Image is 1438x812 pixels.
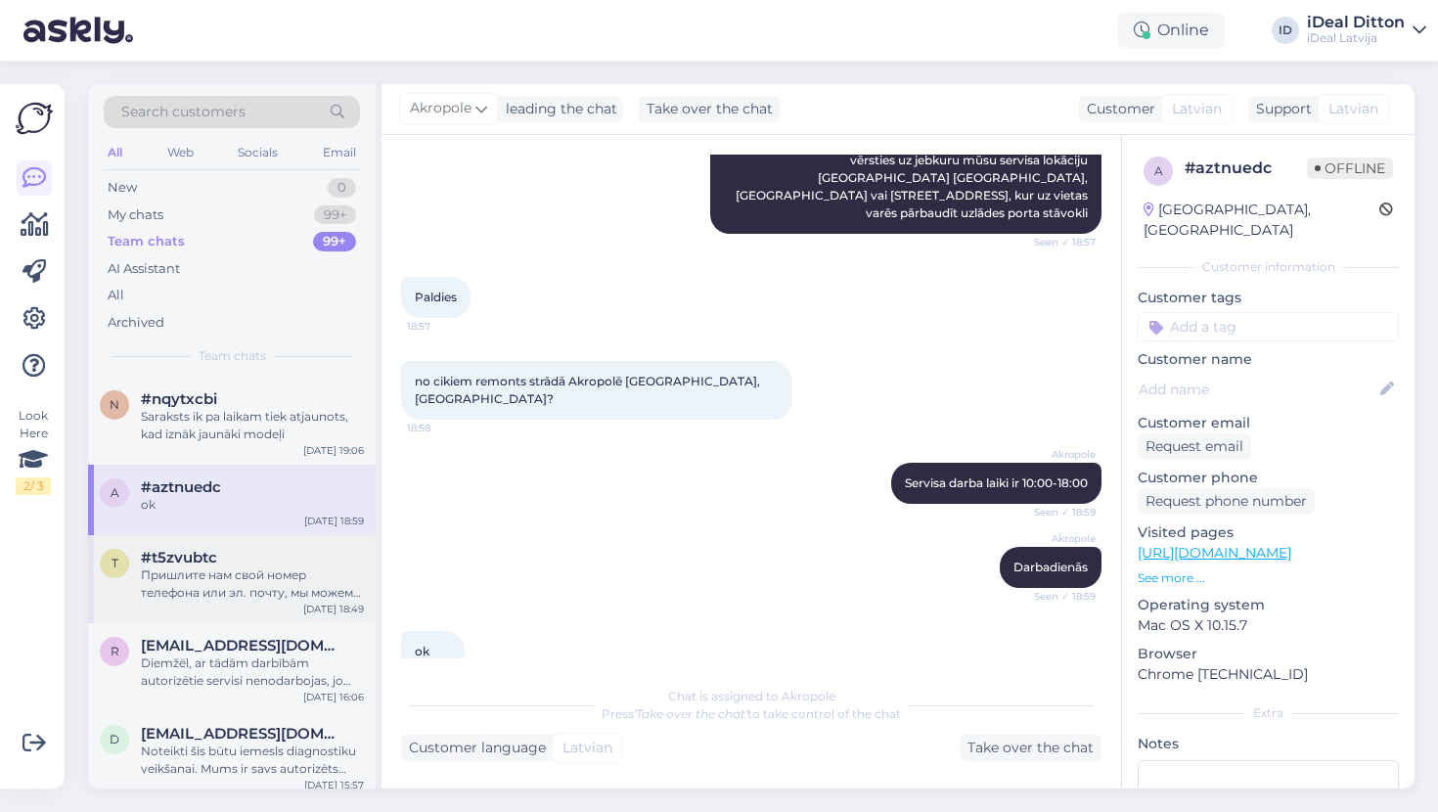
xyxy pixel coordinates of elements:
[141,549,217,566] span: #t5zvubtc
[410,98,472,119] span: Akropole
[1307,15,1405,30] div: iDeal Ditton
[104,140,126,165] div: All
[1307,15,1426,46] a: iDeal DittoniDeal Latvija
[108,286,124,305] div: All
[1138,433,1251,460] div: Request email
[1022,531,1096,546] span: Akropole
[1138,734,1399,754] p: Notes
[303,690,364,704] div: [DATE] 16:06
[303,443,364,458] div: [DATE] 19:06
[415,290,457,304] span: Paldies
[199,347,266,365] span: Team chats
[16,407,51,495] div: Look Here
[141,637,344,654] span: robertino72@inbox.lv
[234,140,282,165] div: Socials
[1248,99,1312,119] div: Support
[1138,544,1291,562] a: [URL][DOMAIN_NAME]
[111,644,119,658] span: r
[1138,468,1399,488] p: Customer phone
[1138,413,1399,433] p: Customer email
[1022,447,1096,462] span: Akropole
[1022,235,1096,249] span: Seen ✓ 18:57
[163,140,198,165] div: Web
[498,99,617,119] div: leading the chat
[1328,99,1378,119] span: Latvian
[1138,569,1399,587] p: See more ...
[415,374,763,406] span: no cikiem remonts strādā Akropolē [GEOGRAPHIC_DATA], [GEOGRAPHIC_DATA]?
[639,96,781,122] div: Take over the chat
[736,135,1091,220] span: Iespējams, ir nepieciešama uzlādes porta tīrīšana. Jūs varat vērsties uz jebkuru mūsu servisa lok...
[110,397,119,412] span: n
[16,100,53,137] img: Askly Logo
[602,706,901,721] span: Press to take control of the chat
[1172,99,1222,119] span: Latvian
[319,140,360,165] div: Email
[108,178,137,198] div: New
[141,496,364,514] div: ok
[960,735,1101,761] div: Take over the chat
[108,313,164,333] div: Archived
[141,654,364,690] div: Diemžēl, ar tādām darbībām autorizētie servisi nenodarbojas, jo taustiņu mehānismus ir ļoti viegl...
[1138,615,1399,636] p: Mac OS X 10.15.7
[1139,379,1376,400] input: Add name
[112,556,118,570] span: t
[141,566,364,602] div: Пришлите нам свой номер телефона или эл. почту, мы можем уточнить для Вас и связаться с Вами
[1138,644,1399,664] p: Browser
[1138,488,1315,515] div: Request phone number
[1272,17,1299,44] div: ID
[668,689,835,703] span: Chat is assigned to Akropole
[1013,560,1088,574] span: Darbadienās
[141,390,217,408] span: #nqytxcbi
[415,644,429,658] span: ok
[407,319,480,334] span: 18:57
[121,102,246,122] span: Search customers
[141,743,364,778] div: Noteikti šis būtu iemesls diagnostiku veikšanai. Mums ir savs autorizēts serviss, kas darbojas uz...
[304,778,364,792] div: [DATE] 15:57
[108,232,185,251] div: Team chats
[1138,664,1399,685] p: Chrome [TECHNICAL_ID]
[303,602,364,616] div: [DATE] 18:49
[304,514,364,528] div: [DATE] 18:59
[328,178,356,198] div: 0
[1185,157,1307,180] div: # aztnuedc
[905,475,1088,490] span: Servisa darba laiki ir 10:00-18:00
[1154,163,1163,178] span: a
[1138,349,1399,370] p: Customer name
[1079,99,1155,119] div: Customer
[1138,704,1399,722] div: Extra
[141,725,344,743] span: dmtriy@inbox.lv
[1138,288,1399,308] p: Customer tags
[1022,505,1096,519] span: Seen ✓ 18:59
[110,732,119,746] span: d
[313,232,356,251] div: 99+
[1138,258,1399,276] div: Customer information
[141,478,221,496] span: #aztnuedc
[1307,158,1393,179] span: Offline
[111,485,119,500] span: a
[634,706,747,721] i: 'Take over the chat'
[108,259,180,279] div: AI Assistant
[141,408,364,443] div: Saraksts ik pa laikam tiek atjaunots, kad iznāk jaunāki modeļi
[1022,589,1096,604] span: Seen ✓ 18:59
[16,477,51,495] div: 2 / 3
[1307,30,1405,46] div: iDeal Latvija
[562,738,612,758] span: Latvian
[108,205,163,225] div: My chats
[1138,522,1399,543] p: Visited pages
[1144,200,1379,241] div: [GEOGRAPHIC_DATA], [GEOGRAPHIC_DATA]
[1138,312,1399,341] input: Add a tag
[314,205,356,225] div: 99+
[1138,595,1399,615] p: Operating system
[1118,13,1225,48] div: Online
[407,421,480,435] span: 18:58
[401,738,546,758] div: Customer language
